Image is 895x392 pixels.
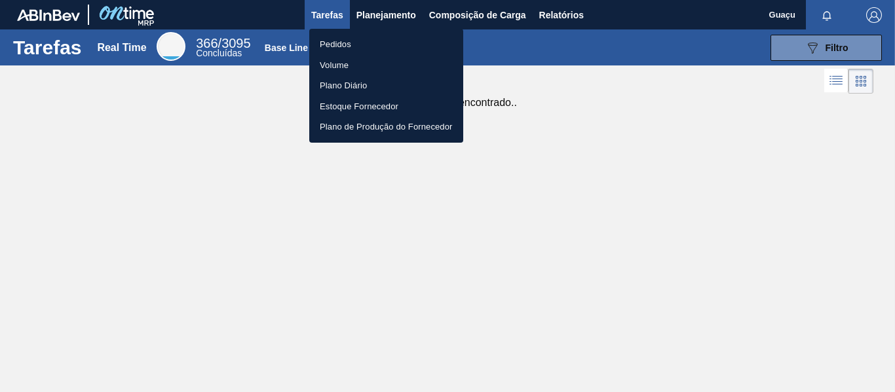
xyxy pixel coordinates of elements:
a: Plano de Produção do Fornecedor [309,116,463,137]
a: Pedidos [309,34,463,55]
a: Volume [309,55,463,76]
a: Plano Diário [309,75,463,96]
a: Estoque Fornecedor [309,96,463,117]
